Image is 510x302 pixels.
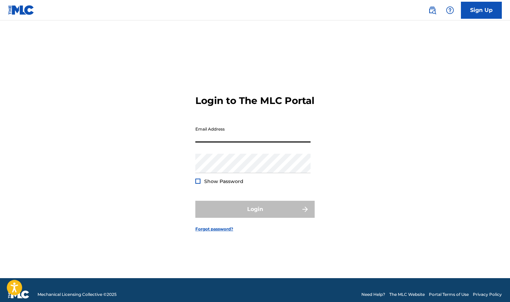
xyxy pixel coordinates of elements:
img: logo [8,290,29,299]
h3: Login to The MLC Portal [195,95,314,107]
a: Need Help? [361,291,385,298]
span: Show Password [204,178,243,184]
span: Mechanical Licensing Collective © 2025 [37,291,117,298]
img: search [428,6,436,14]
a: Forgot password? [195,226,233,232]
a: Public Search [425,3,439,17]
iframe: Chat Widget [476,269,510,302]
img: help [446,6,454,14]
a: Privacy Policy [473,291,502,298]
a: Sign Up [461,2,502,19]
div: Help [443,3,457,17]
img: MLC Logo [8,5,34,15]
a: The MLC Website [389,291,425,298]
a: Portal Terms of Use [429,291,469,298]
